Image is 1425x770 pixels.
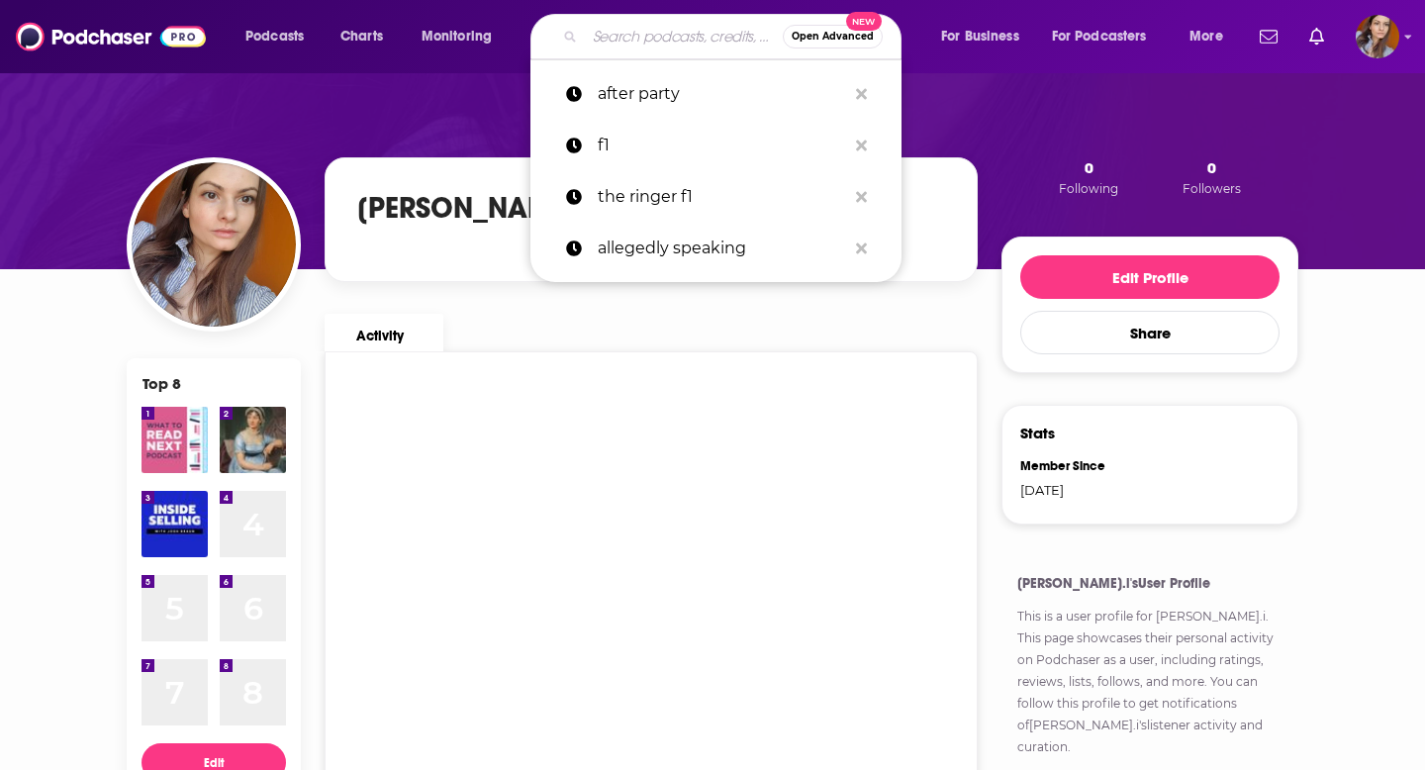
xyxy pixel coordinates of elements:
[530,120,902,171] a: f1
[846,12,882,31] span: New
[598,120,846,171] p: f1
[245,23,304,50] span: Podcasts
[325,314,443,351] a: Activity
[142,491,208,557] img: Inside Selling
[422,23,492,50] span: Monitoring
[598,68,846,120] p: after party
[328,21,395,52] a: Charts
[783,25,883,48] button: Open AdvancedNew
[1356,15,1399,58] img: User Profile
[1053,157,1124,197] button: 0Following
[142,374,181,393] div: Top 8
[1020,311,1280,354] button: Share
[142,407,208,473] img: What to Read Next Podcast l Book Recommendation Show
[1356,15,1399,58] button: Show profile menu
[1356,15,1399,58] span: Logged in as larisa.i
[16,18,206,55] img: Podchaser - Follow, Share and Rate Podcasts
[1085,158,1093,177] span: 0
[585,21,783,52] input: Search podcasts, credits, & more...
[1020,424,1055,442] h3: Stats
[132,162,296,327] img: larisa.i
[1301,20,1332,53] a: Show notifications dropdown
[1252,20,1285,53] a: Show notifications dropdown
[357,190,591,226] h1: [PERSON_NAME].i
[1183,181,1241,196] span: Followers
[340,23,383,50] span: Charts
[1156,609,1266,624] a: [PERSON_NAME].i
[1207,158,1216,177] span: 0
[598,223,846,274] p: allegedly speaking
[1017,606,1282,758] p: This is a user profile for . This page showcases their personal activity on Podchaser as a user, ...
[1017,575,1282,592] h4: [PERSON_NAME].i's User Profile
[927,21,1044,52] button: open menu
[549,14,920,59] div: Search podcasts, credits, & more...
[530,171,902,223] a: the ringer f1
[1020,255,1280,299] button: Edit Profile
[408,21,518,52] button: open menu
[232,21,330,52] button: open menu
[1052,23,1147,50] span: For Podcasters
[1189,23,1223,50] span: More
[1020,458,1137,474] div: Member Since
[530,223,902,274] a: allegedly speaking
[1176,21,1248,52] button: open menu
[1059,181,1118,196] span: Following
[598,171,846,223] p: the ringer f1
[220,407,286,473] img: Jane Austen Minute
[792,32,874,42] span: Open Advanced
[941,23,1019,50] span: For Business
[1039,21,1176,52] button: open menu
[1177,157,1247,197] button: 0Followers
[530,68,902,120] a: after party
[1020,482,1137,498] div: [DATE]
